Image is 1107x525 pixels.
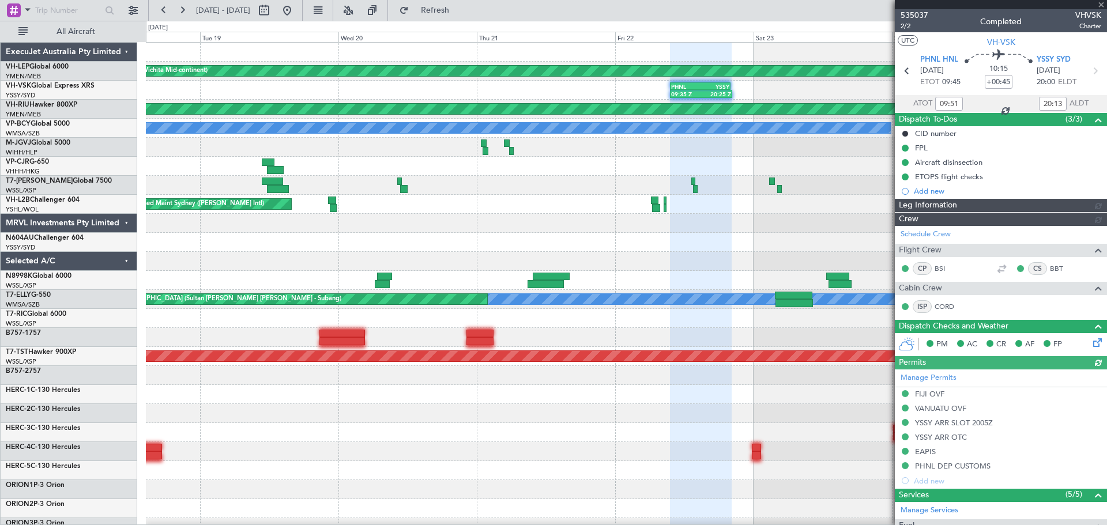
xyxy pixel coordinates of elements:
[915,157,982,167] div: Aircraft disinsection
[6,281,36,290] a: WSSL/XSP
[6,91,35,100] a: YSSY/SYD
[6,463,80,470] a: HERC-5C-130 Hercules
[1075,21,1101,31] span: Charter
[6,300,40,309] a: WMSA/SZB
[6,158,49,165] a: VP-CJRG-650
[6,101,29,108] span: VH-RIU
[6,120,31,127] span: VP-BCY
[1037,77,1055,88] span: 20:00
[65,290,341,308] div: Unplanned Maint [GEOGRAPHIC_DATA] (Sultan [PERSON_NAME] [PERSON_NAME] - Subang)
[6,368,29,375] span: B757-2
[6,349,76,356] a: T7-TSTHawker 900XP
[6,177,112,184] a: T7-[PERSON_NAME]Global 7500
[913,98,932,109] span: ATOT
[6,330,29,337] span: B757-1
[6,292,51,299] a: T7-ELLYG-550
[1037,54,1071,66] span: YSSY SYD
[899,489,929,502] span: Services
[1065,113,1082,125] span: (3/3)
[6,139,31,146] span: M-JGVJ
[6,482,33,489] span: ORION1
[1053,339,1062,350] span: FP
[6,387,31,394] span: HERC-1
[6,235,34,241] span: N604AU
[915,172,983,182] div: ETOPS flight checks
[6,120,70,127] a: VP-BCYGlobal 5000
[920,77,939,88] span: ETOT
[754,32,892,42] div: Sat 23
[942,77,961,88] span: 09:45
[1058,77,1076,88] span: ELDT
[6,387,80,394] a: HERC-1C-130 Hercules
[1065,488,1082,500] span: (5/5)
[411,6,460,14] span: Refresh
[338,32,477,42] div: Wed 20
[6,129,40,138] a: WMSA/SZB
[920,54,958,66] span: PHNL HNL
[901,21,928,31] span: 2/2
[196,5,250,16] span: [DATE] - [DATE]
[30,28,122,36] span: All Aircraft
[899,113,957,126] span: Dispatch To-Dos
[701,90,731,97] div: 20:25 Z
[200,32,338,42] div: Tue 19
[898,35,918,46] button: UTC
[987,36,1015,48] span: VH-VSK
[6,235,84,241] a: N604AUChallenger 604
[1037,65,1060,77] span: [DATE]
[6,167,40,176] a: VHHH/HKG
[6,425,31,432] span: HERC-3
[13,22,125,41] button: All Aircraft
[671,83,701,90] div: PHNL
[6,292,31,299] span: T7-ELLY
[35,2,101,19] input: Trip Number
[6,177,73,184] span: T7-[PERSON_NAME]
[6,311,66,318] a: T7-RICGlobal 6000
[6,444,31,451] span: HERC-4
[915,143,928,153] div: FPL
[967,339,977,350] span: AC
[6,205,39,214] a: YSHL/WOL
[989,63,1008,75] span: 10:15
[996,339,1006,350] span: CR
[6,482,65,489] a: ORION1P-3 Orion
[6,243,35,252] a: YSSY/SYD
[6,406,31,413] span: HERC-2
[477,32,615,42] div: Thu 21
[6,406,80,413] a: HERC-2C-130 Hercules
[148,23,168,33] div: [DATE]
[980,16,1022,28] div: Completed
[6,139,70,146] a: M-JGVJGlobal 5000
[1075,9,1101,21] span: VHVSK
[1070,98,1089,109] span: ALDT
[6,357,36,366] a: WSSL/XSP
[914,186,1101,196] div: Add new
[6,368,41,375] a: B757-2757
[901,505,958,516] a: Manage Services
[6,311,27,318] span: T7-RIC
[892,32,1030,42] div: Sun 24
[6,330,41,337] a: B757-1757
[936,339,948,350] span: PM
[6,148,37,157] a: WIHH/HLP
[615,32,754,42] div: Fri 22
[6,425,80,432] a: HERC-3C-130 Hercules
[901,9,928,21] span: 535037
[700,83,729,90] div: YSSY
[6,501,65,508] a: ORION2P-3 Orion
[6,82,31,89] span: VH-VSK
[6,101,77,108] a: VH-RIUHawker 800XP
[915,129,957,138] div: CID number
[671,90,701,97] div: 09:35 Z
[6,186,36,195] a: WSSL/XSP
[6,319,36,328] a: WSSL/XSP
[6,63,69,70] a: VH-LEPGlobal 6000
[6,463,31,470] span: HERC-5
[6,72,41,81] a: YMEN/MEB
[1025,339,1034,350] span: AF
[6,197,80,203] a: VH-L2BChallenger 604
[6,197,30,203] span: VH-L2B
[6,63,29,70] span: VH-LEP
[394,1,463,20] button: Refresh
[6,349,28,356] span: T7-TST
